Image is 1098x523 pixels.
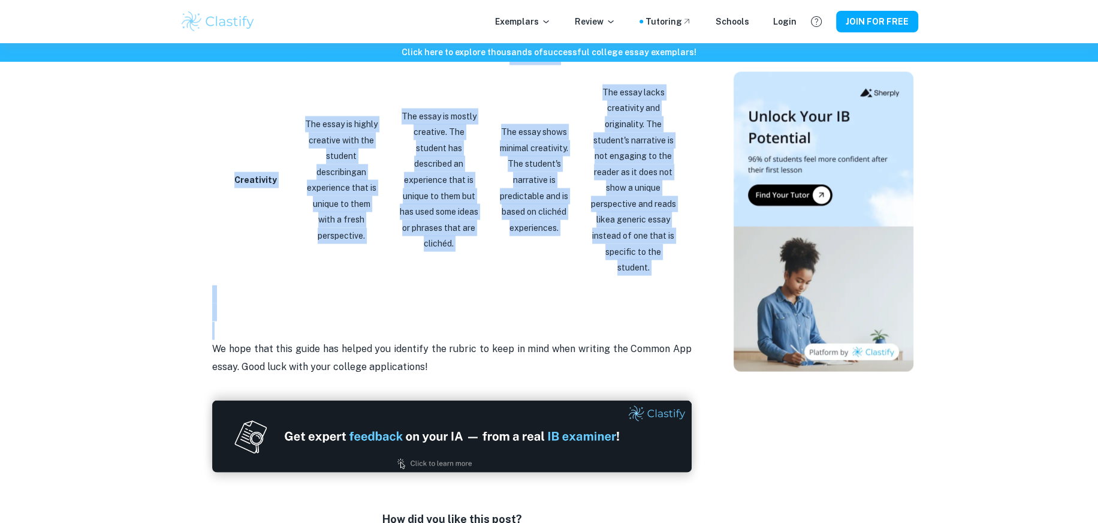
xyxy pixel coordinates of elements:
p: The essay is highly creative with the student describing [304,116,380,244]
strong: Creativity [234,175,277,185]
span: a generic essay instead of one that is specific to the student. [592,215,674,272]
button: JOIN FOR FREE [836,11,918,32]
p: The essay shows minimal creativity. The student's narrative is predictable and is based on cliché... [498,124,570,236]
a: Login [773,15,797,28]
span: an experience that is unique to them with a fresh perspective. [307,167,376,241]
img: Ad [212,401,692,473]
p: We hope that this guide has helped you identify the rubric to keep in mind wh [212,340,692,377]
p: The essay is mostly creative. The student has described an experience that is unique to them but ... [399,109,479,252]
p: Review [575,15,616,28]
img: Thumbnail [734,72,913,372]
a: Tutoring [645,15,692,28]
p: The essay lacks creativity and originality. The student's narrative is not engaging to the reader... [589,85,677,276]
h6: Click here to explore thousands of successful college essay exemplars ! [2,46,1096,59]
button: Help and Feedback [806,11,826,32]
a: Schools [716,15,749,28]
img: Clastify logo [180,10,256,34]
p: Exemplars [495,15,551,28]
